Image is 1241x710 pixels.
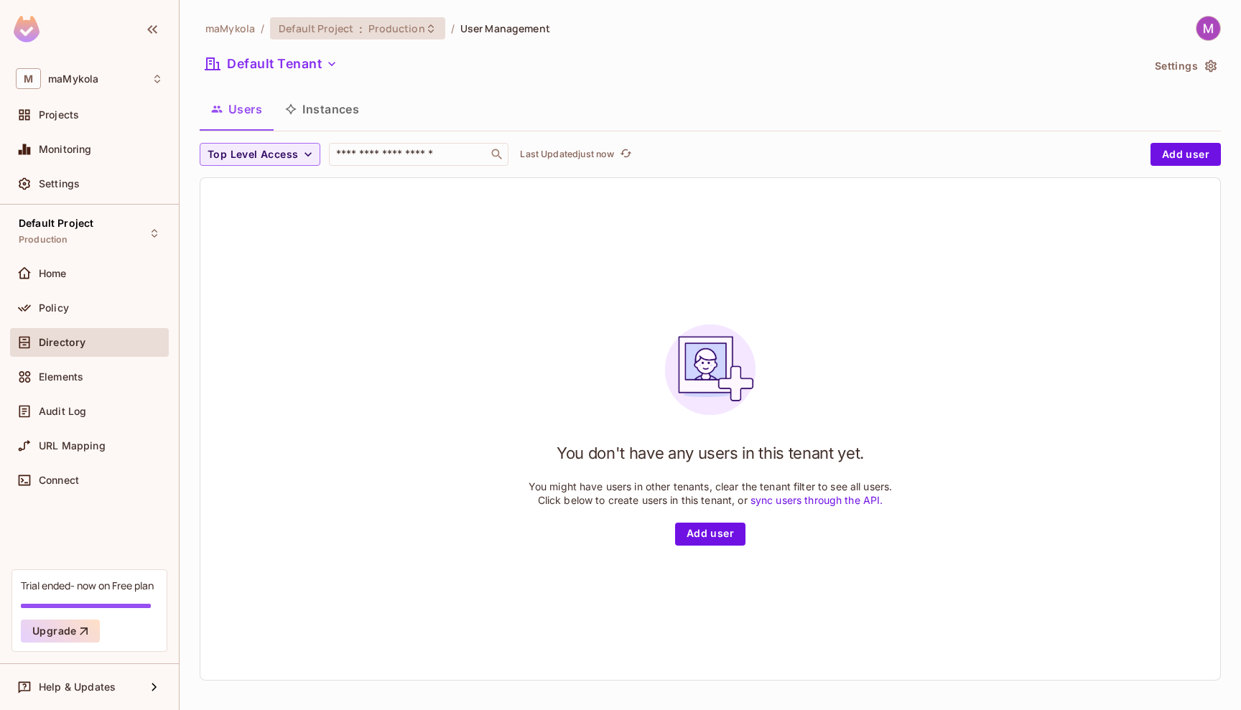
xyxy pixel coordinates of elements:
h1: You don't have any users in this tenant yet. [557,442,864,464]
span: Elements [39,371,83,383]
span: Policy [39,302,69,314]
span: M [16,68,41,89]
span: Settings [39,178,80,190]
button: Add user [1151,143,1221,166]
span: Connect [39,475,79,486]
button: Settings [1149,55,1221,78]
span: the active workspace [205,22,255,35]
span: Audit Log [39,406,86,417]
span: User Management [460,22,550,35]
span: Default Project [279,22,353,35]
span: Top Level Access [208,146,298,164]
span: Click to refresh data [614,146,634,163]
div: Trial ended- now on Free plan [21,579,154,592]
a: sync users through the API. [750,494,883,506]
button: Upgrade [21,620,100,643]
span: Directory [39,337,85,348]
p: Last Updated just now [520,149,614,160]
li: / [261,22,264,35]
span: Production [368,22,424,35]
span: Workspace: maMykola [48,73,98,85]
button: Top Level Access [200,143,320,166]
span: Monitoring [39,144,92,155]
span: Help & Updates [39,681,116,693]
button: Add user [675,523,745,546]
span: URL Mapping [39,440,106,452]
button: Users [200,91,274,127]
span: refresh [620,147,632,162]
span: : [358,23,363,34]
img: SReyMgAAAABJRU5ErkJggg== [14,16,39,42]
li: / [451,22,455,35]
img: Mykola Martynov [1196,17,1220,40]
button: Instances [274,91,371,127]
span: Home [39,268,67,279]
span: Default Project [19,218,93,229]
button: refresh [617,146,634,163]
button: Default Tenant [200,52,343,75]
p: You might have users in other tenants, clear the tenant filter to see all users. Click below to c... [529,480,893,507]
span: Projects [39,109,79,121]
span: Production [19,234,68,246]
